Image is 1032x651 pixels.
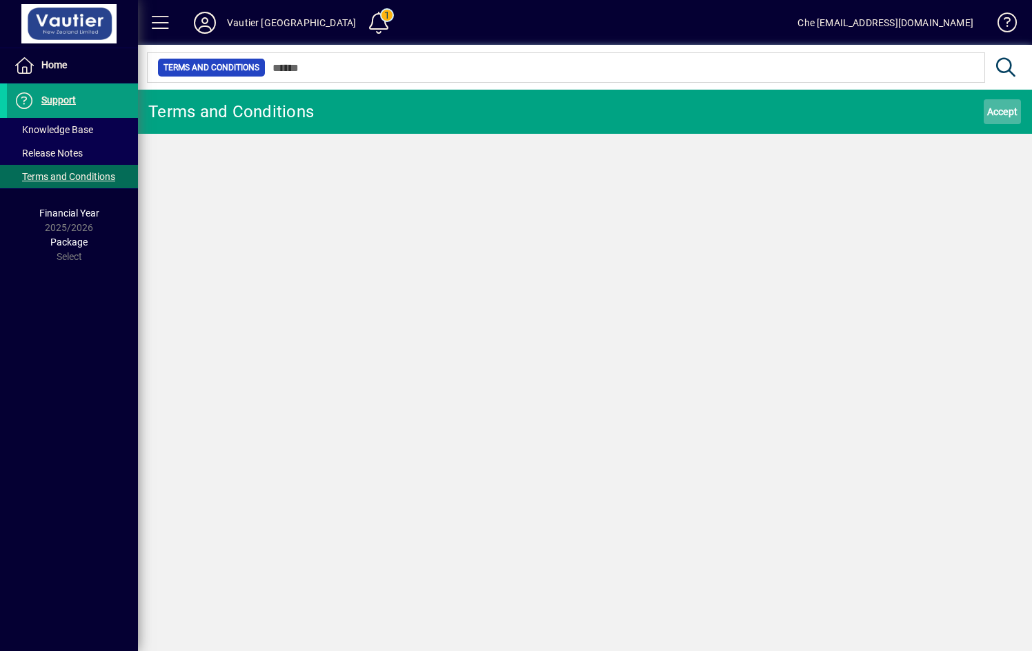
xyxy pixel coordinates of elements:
[7,48,138,83] a: Home
[7,165,138,188] a: Terms and Conditions
[50,237,88,248] span: Package
[984,99,1022,124] button: Accept
[7,118,138,141] a: Knowledge Base
[7,141,138,165] a: Release Notes
[39,208,99,219] span: Financial Year
[987,101,1018,123] span: Accept
[797,12,973,34] div: Che [EMAIL_ADDRESS][DOMAIN_NAME]
[148,101,314,123] div: Terms and Conditions
[14,148,83,159] span: Release Notes
[41,59,67,70] span: Home
[987,3,1015,48] a: Knowledge Base
[183,10,227,35] button: Profile
[163,61,259,74] span: Terms and Conditions
[41,94,76,106] span: Support
[14,124,93,135] span: Knowledge Base
[227,12,356,34] div: Vautier [GEOGRAPHIC_DATA]
[14,171,115,182] span: Terms and Conditions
